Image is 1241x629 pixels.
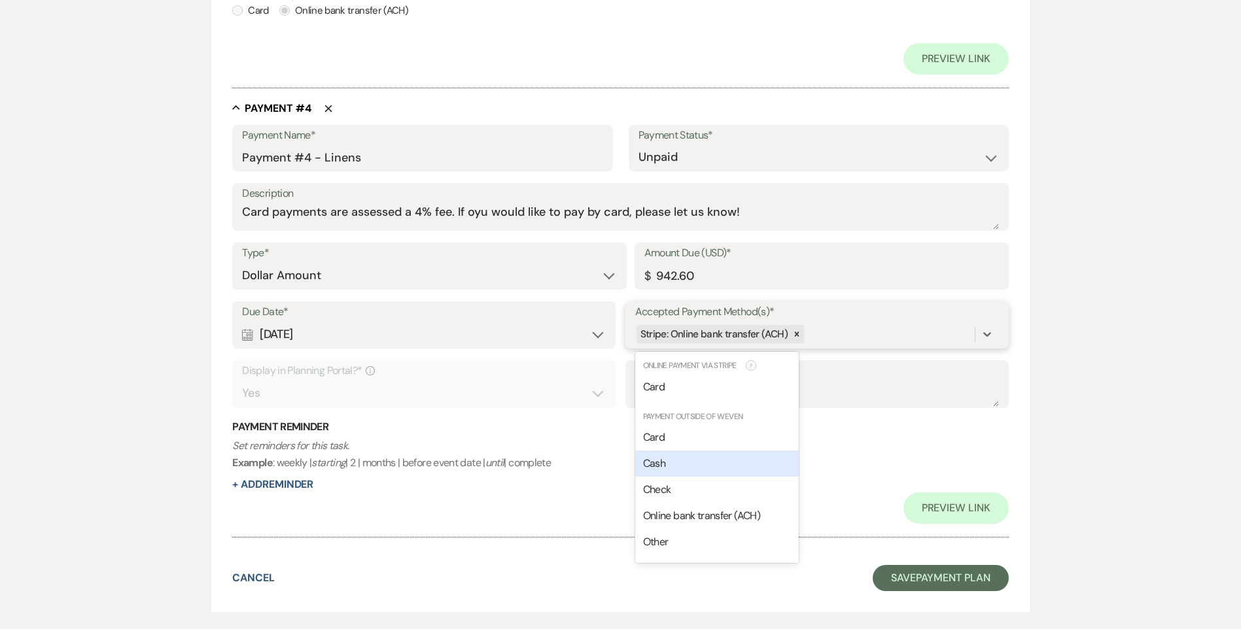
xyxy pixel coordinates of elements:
a: Preview Link [903,492,1009,524]
button: SavePayment Plan [873,565,1009,591]
b: Example [232,456,273,469]
a: Preview Link [903,43,1009,75]
span: Card [643,430,665,444]
h3: Payment Reminder [232,420,1008,434]
span: Check [643,483,671,496]
label: Notes [635,362,999,381]
input: Online bank transfer (ACH) [279,5,290,16]
label: Payment Name* [242,126,603,145]
p: : weekly | | 2 | months | before event date | | complete [232,437,1008,471]
span: Cash [643,456,665,470]
button: + AddReminder [232,479,313,490]
span: Stripe: Online bank transfer (ACH) [640,328,788,341]
label: Description [242,184,998,203]
input: Card [232,5,243,16]
i: Set reminders for this task. [232,439,349,452]
label: Type* [242,244,616,263]
textarea: Card payments are assessed a 4% fee. If oyu would like to pay by card, please let us know! [242,203,998,229]
div: Payment Outside of Weven [635,411,799,422]
label: Payment Status* [638,126,999,145]
span: ? [746,360,756,371]
button: Payment #4 [232,101,311,114]
label: Due Date* [242,303,606,322]
h5: Payment # 4 [245,101,311,116]
button: Cancel [232,573,275,583]
label: Online bank transfer (ACH) [279,2,408,20]
label: Amount Due (USD)* [644,244,999,263]
span: Card [643,380,665,394]
div: [DATE] [242,322,606,347]
label: Card [232,2,268,20]
div: Online Payment via Stripe [635,360,744,372]
i: starting [311,456,345,469]
span: Other [643,535,669,549]
label: Display in Planning Portal?* [242,362,606,381]
div: $ [644,267,650,285]
span: Online bank transfer (ACH) [643,509,760,522]
label: Accepted Payment Method(s)* [635,303,999,322]
i: until [485,456,504,469]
